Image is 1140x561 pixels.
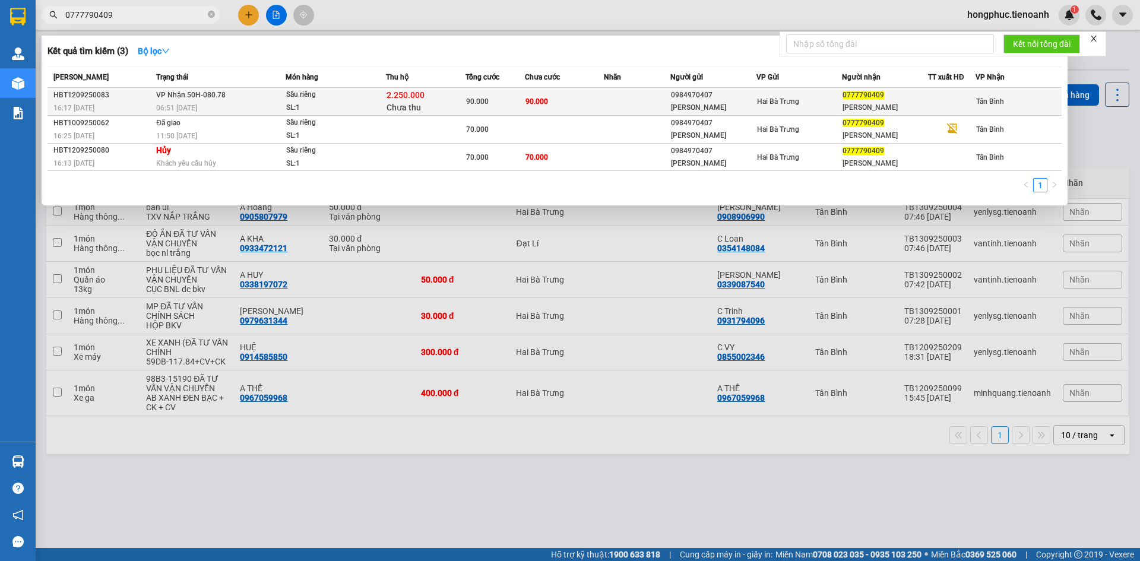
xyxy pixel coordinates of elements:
[138,46,170,56] strong: Bộ lọc
[525,73,560,81] span: Chưa cước
[53,73,109,81] span: [PERSON_NAME]
[1090,34,1098,43] span: close
[1047,178,1062,192] button: right
[525,153,548,161] span: 70.000
[670,73,703,81] span: Người gửi
[47,45,128,58] h3: Kết quả tìm kiếm ( 3 )
[843,119,884,127] span: 0777790409
[671,102,756,114] div: [PERSON_NAME]
[65,8,205,21] input: Tìm tên, số ĐT hoặc mã đơn
[286,116,375,129] div: Sầu riêng
[156,104,197,112] span: 06:51 [DATE]
[12,536,24,547] span: message
[156,132,197,140] span: 11:50 [DATE]
[286,73,318,81] span: Món hàng
[671,117,756,129] div: 0984970407
[465,73,499,81] span: Tổng cước
[386,73,408,81] span: Thu hộ
[53,104,94,112] span: 16:17 [DATE]
[53,117,153,129] div: HBT1009250062
[842,73,881,81] span: Người nhận
[10,8,26,26] img: logo-vxr
[156,145,171,155] strong: Hủy
[1019,178,1033,192] button: left
[976,153,1004,161] span: Tân Bình
[53,144,153,157] div: HBT1209250080
[286,88,375,102] div: Sầu riêng
[286,102,375,115] div: SL: 1
[161,47,170,55] span: down
[12,455,24,468] img: warehouse-icon
[843,129,927,142] div: [PERSON_NAME]
[12,509,24,521] span: notification
[208,9,215,21] span: close-circle
[1033,178,1047,192] li: 1
[156,73,188,81] span: Trạng thái
[466,153,489,161] span: 70.000
[604,73,621,81] span: Nhãn
[387,103,421,112] span: Chưa thu
[156,119,180,127] span: Đã giao
[843,157,927,170] div: [PERSON_NAME]
[12,47,24,60] img: warehouse-icon
[976,73,1005,81] span: VP Nhận
[757,153,799,161] span: Hai Bà Trưng
[525,97,548,106] span: 90.000
[466,125,489,134] span: 70.000
[1019,178,1033,192] li: Previous Page
[1022,181,1030,188] span: left
[671,129,756,142] div: [PERSON_NAME]
[53,89,153,102] div: HBT1209250083
[976,125,1004,134] span: Tân Bình
[208,11,215,18] span: close-circle
[156,91,226,99] span: VP Nhận 50H-080.78
[843,91,884,99] span: 0777790409
[928,73,964,81] span: TT xuất HĐ
[12,77,24,90] img: warehouse-icon
[671,145,756,157] div: 0984970407
[387,90,425,100] span: 2.250.000
[286,157,375,170] div: SL: 1
[976,97,1004,106] span: Tân Bình
[1051,181,1058,188] span: right
[1047,178,1062,192] li: Next Page
[1034,179,1047,192] a: 1
[843,147,884,155] span: 0777790409
[671,89,756,102] div: 0984970407
[53,132,94,140] span: 16:25 [DATE]
[466,97,489,106] span: 90.000
[12,483,24,494] span: question-circle
[49,11,58,19] span: search
[1003,34,1080,53] button: Kết nối tổng đài
[128,42,179,61] button: Bộ lọcdown
[756,73,779,81] span: VP Gửi
[671,157,756,170] div: [PERSON_NAME]
[757,125,799,134] span: Hai Bà Trưng
[786,34,994,53] input: Nhập số tổng đài
[843,102,927,114] div: [PERSON_NAME]
[53,159,94,167] span: 16:13 [DATE]
[286,144,375,157] div: Sầu riêng
[156,159,216,167] span: Khách yêu cầu hủy
[1013,37,1071,50] span: Kết nối tổng đài
[12,107,24,119] img: solution-icon
[757,97,799,106] span: Hai Bà Trưng
[286,129,375,142] div: SL: 1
